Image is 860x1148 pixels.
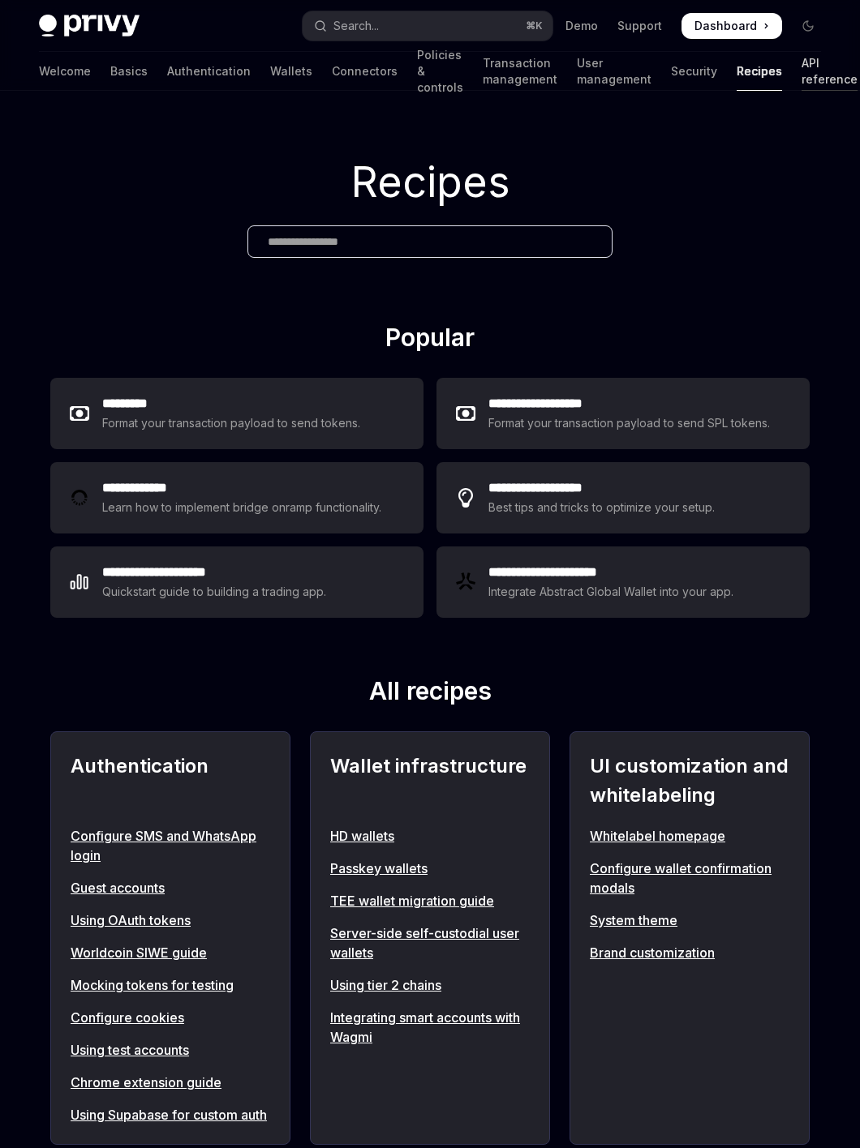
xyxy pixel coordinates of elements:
a: **** ****Format your transaction payload to send tokens. [50,378,424,449]
a: Mocking tokens for testing [71,975,270,995]
a: API reference [802,52,858,91]
a: Policies & controls [417,52,463,91]
div: Best tips and tricks to optimize your setup. [488,498,717,517]
h2: Authentication [71,752,270,810]
a: Chrome extension guide [71,1073,270,1092]
a: Whitelabel homepage [590,826,789,846]
h2: Wallet infrastructure [330,752,530,810]
a: Using test accounts [71,1040,270,1060]
a: Support [617,18,662,34]
span: Dashboard [694,18,757,34]
a: Transaction management [483,52,557,91]
a: Authentication [167,52,251,91]
img: dark logo [39,15,140,37]
a: Using OAuth tokens [71,910,270,930]
a: Demo [565,18,598,34]
a: Guest accounts [71,878,270,897]
a: Configure wallet confirmation modals [590,859,789,897]
a: Wallets [270,52,312,91]
a: TEE wallet migration guide [330,891,530,910]
a: Configure SMS and WhatsApp login [71,826,270,865]
a: Worldcoin SIWE guide [71,943,270,962]
a: User management [577,52,651,91]
a: Security [671,52,717,91]
a: Welcome [39,52,91,91]
h2: All recipes [50,676,810,712]
a: Dashboard [682,13,782,39]
span: ⌘ K [526,19,543,32]
a: System theme [590,910,789,930]
a: Integrating smart accounts with Wagmi [330,1008,530,1047]
a: Connectors [332,52,398,91]
div: Integrate Abstract Global Wallet into your app. [488,582,735,602]
div: Quickstart guide to building a trading app. [102,582,327,602]
div: Format your transaction payload to send SPL tokens. [488,413,772,433]
a: Basics [110,52,148,91]
a: Configure cookies [71,1008,270,1027]
button: Open search [303,11,553,41]
a: Passkey wallets [330,859,530,878]
a: Using tier 2 chains [330,975,530,995]
div: Learn how to implement bridge onramp functionality. [102,498,386,517]
a: HD wallets [330,826,530,846]
a: Brand customization [590,943,789,962]
a: Server-side self-custodial user wallets [330,923,530,962]
div: Format your transaction payload to send tokens. [102,413,361,433]
button: Toggle dark mode [795,13,821,39]
a: **** **** ***Learn how to implement bridge onramp functionality. [50,462,424,533]
div: Search... [333,16,379,36]
h2: Popular [50,323,810,358]
a: Using Supabase for custom auth [71,1105,270,1124]
h2: UI customization and whitelabeling [590,752,789,810]
a: Recipes [737,52,782,91]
